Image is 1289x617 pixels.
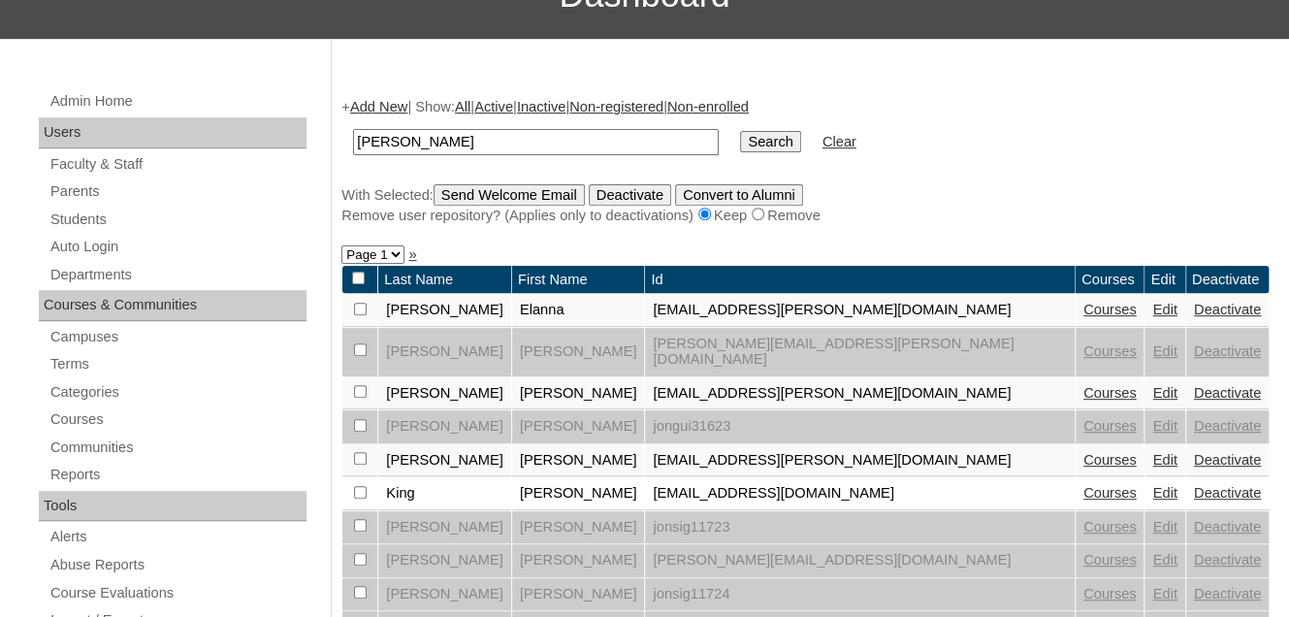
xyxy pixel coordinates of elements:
td: [EMAIL_ADDRESS][PERSON_NAME][DOMAIN_NAME] [645,294,1075,327]
a: Departments [48,263,306,287]
a: Campuses [48,325,306,349]
a: Deactivate [1194,552,1261,568]
a: Alerts [48,525,306,549]
td: [PERSON_NAME] [512,544,645,577]
td: Edit [1144,266,1184,294]
td: [PERSON_NAME] [378,511,511,544]
a: Deactivate [1194,385,1261,401]
td: [EMAIL_ADDRESS][PERSON_NAME][DOMAIN_NAME] [645,444,1075,477]
a: Admin Home [48,89,306,114]
td: [PERSON_NAME] [378,328,511,376]
a: Edit [1152,302,1176,317]
td: Elanna [512,294,645,327]
input: Convert to Alumni [675,184,803,206]
div: Courses & Communities [39,290,306,321]
a: Students [48,208,306,232]
a: Abuse Reports [48,553,306,577]
a: Clear [822,134,856,149]
a: Courses [1083,452,1137,468]
a: Courses [1083,343,1137,359]
a: Edit [1152,418,1176,434]
td: [EMAIL_ADDRESS][PERSON_NAME][DOMAIN_NAME] [645,377,1075,410]
a: » [408,246,416,262]
td: jonsig11724 [645,578,1075,611]
a: Deactivate [1194,452,1261,468]
a: Non-enrolled [667,99,749,114]
td: [PERSON_NAME] [512,578,645,611]
td: [PERSON_NAME] [512,328,645,376]
td: Id [645,266,1075,294]
div: Remove user repository? (Applies only to deactivations) Keep Remove [341,206,1270,226]
a: Courses [1083,485,1137,501]
td: jongui31623 [645,410,1075,443]
td: [PERSON_NAME] [378,294,511,327]
a: Deactivate [1194,418,1261,434]
a: Courses [1083,418,1137,434]
td: [PERSON_NAME] [512,477,645,510]
a: Deactivate [1194,302,1261,317]
td: [PERSON_NAME][EMAIL_ADDRESS][PERSON_NAME][DOMAIN_NAME] [645,328,1075,376]
a: Reports [48,463,306,487]
td: [PERSON_NAME] [512,410,645,443]
a: Edit [1152,485,1176,501]
td: King [378,477,511,510]
td: [PERSON_NAME] [378,377,511,410]
td: Deactivate [1186,266,1269,294]
td: [PERSON_NAME] [512,511,645,544]
td: [EMAIL_ADDRESS][DOMAIN_NAME] [645,477,1075,510]
td: Last Name [378,266,511,294]
a: Parents [48,179,306,204]
div: + | Show: | | | | [341,97,1270,225]
a: Courses [1083,552,1137,568]
td: [PERSON_NAME] [512,377,645,410]
a: Faculty & Staff [48,152,306,177]
a: Active [474,99,513,114]
a: Edit [1152,519,1176,535]
a: Categories [48,380,306,405]
td: Courses [1076,266,1144,294]
a: Edit [1152,552,1176,568]
input: Search [353,129,719,155]
a: Deactivate [1194,485,1261,501]
a: Edit [1152,385,1176,401]
td: [PERSON_NAME] [378,444,511,477]
a: Courses [48,407,306,432]
td: [PERSON_NAME] [378,410,511,443]
a: Edit [1152,452,1176,468]
td: [PERSON_NAME] [378,578,511,611]
input: Send Welcome Email [434,184,585,206]
div: With Selected: [341,184,1270,226]
a: Communities [48,436,306,460]
td: [PERSON_NAME] [512,444,645,477]
a: Non-registered [569,99,663,114]
a: Courses [1083,385,1137,401]
a: Auto Login [48,235,306,259]
div: Users [39,117,306,148]
a: Course Evaluations [48,581,306,605]
a: All [455,99,470,114]
div: Tools [39,491,306,522]
a: Terms [48,352,306,376]
a: Deactivate [1194,586,1261,601]
input: Deactivate [589,184,671,206]
td: [PERSON_NAME] [378,544,511,577]
a: Add New [350,99,407,114]
td: jonsig11723 [645,511,1075,544]
a: Courses [1083,302,1137,317]
a: Edit [1152,343,1176,359]
a: Courses [1083,586,1137,601]
td: [PERSON_NAME][EMAIL_ADDRESS][DOMAIN_NAME] [645,544,1075,577]
td: First Name [512,266,645,294]
input: Search [740,131,800,152]
a: Deactivate [1194,519,1261,535]
a: Inactive [517,99,566,114]
a: Deactivate [1194,343,1261,359]
a: Edit [1152,586,1176,601]
a: Courses [1083,519,1137,535]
